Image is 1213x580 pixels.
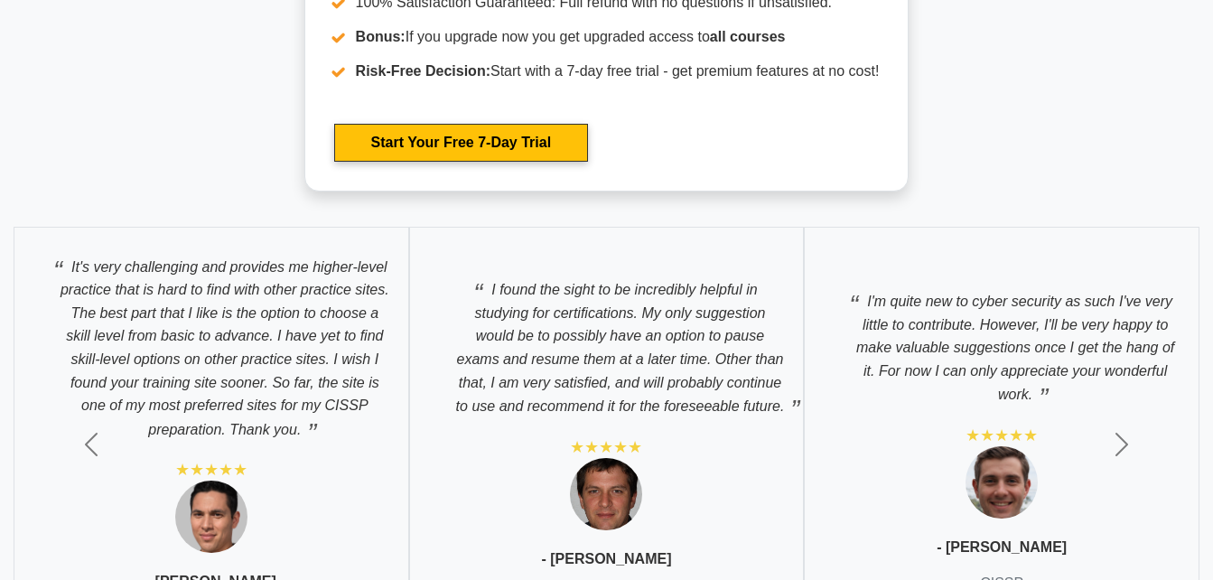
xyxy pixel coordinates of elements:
img: Testimonial 1 [175,481,247,553]
p: I found the sight to be incredibly helpful in studying for certifications. My only suggestion wou... [428,268,786,418]
p: - [PERSON_NAME] [937,537,1067,558]
p: - [PERSON_NAME] [541,548,671,570]
img: Testimonial 3 [966,446,1038,519]
p: I'm quite new to cyber security as such I've very little to contribute. However, I'll be very hap... [823,280,1180,407]
p: It's very challenging and provides me higher-level practice that is hard to find with other pract... [33,246,390,442]
div: ★★★★★ [570,436,642,458]
div: ★★★★★ [966,425,1038,446]
a: Start Your Free 7-Day Trial [334,124,588,162]
div: ★★★★★ [175,459,247,481]
img: Testimonial 2 [570,458,642,530]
